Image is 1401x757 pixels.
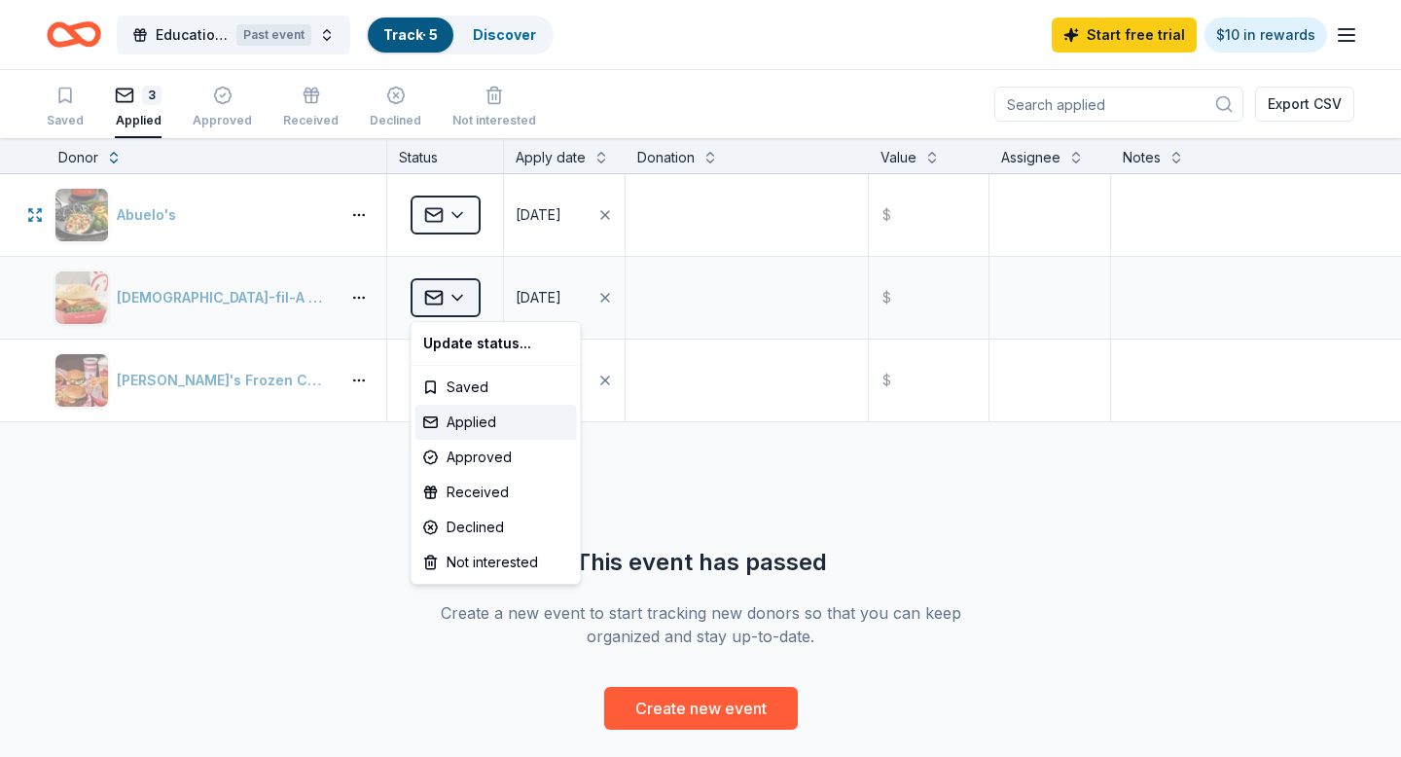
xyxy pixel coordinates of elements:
div: Approved [415,440,577,475]
div: Received [415,475,577,510]
div: Declined [415,510,577,545]
div: Not interested [415,545,577,580]
div: Applied [415,405,577,440]
div: Update status... [415,326,577,361]
div: Saved [415,370,577,405]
